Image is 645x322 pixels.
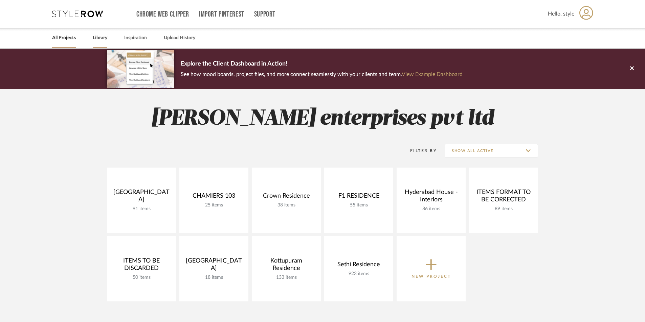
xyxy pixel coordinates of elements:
div: 25 items [185,202,243,208]
div: 18 items [185,275,243,280]
span: Hello, style [548,10,574,18]
div: [GEOGRAPHIC_DATA] [112,189,171,206]
a: Library [93,33,107,43]
p: Explore the Client Dashboard in Action! [181,59,463,70]
div: 50 items [112,275,171,280]
div: 91 items [112,206,171,212]
p: New Project [412,273,451,280]
a: Inspiration [124,33,147,43]
div: 89 items [474,206,533,212]
a: View Example Dashboard [402,72,463,77]
button: New Project [397,236,466,301]
h2: [PERSON_NAME] enterprises pvt ltd [79,106,566,131]
div: ITEMS FORMAT TO BE CORRECTED [474,189,533,206]
div: 55 items [330,202,388,208]
a: Upload History [164,33,195,43]
div: Kottupuram Residence [257,257,315,275]
div: 86 items [402,206,460,212]
p: See how mood boards, project files, and more connect seamlessly with your clients and team. [181,70,463,79]
div: [GEOGRAPHIC_DATA] [185,257,243,275]
div: Sethi Residence [330,261,388,271]
a: Import Pinterest [199,11,244,17]
div: ITEMS TO BE DISCARDED [112,257,171,275]
div: Crown Residence [257,192,315,202]
div: Hyderabad House - Interiors [402,189,460,206]
div: 133 items [257,275,315,280]
div: F1 RESIDENCE [330,192,388,202]
img: d5d033c5-7b12-40c2-a960-1ecee1989c38.png [107,50,174,88]
div: CHAMIERS 103 [185,192,243,202]
div: 923 items [330,271,388,277]
a: All Projects [52,33,76,43]
a: Support [254,11,275,17]
div: 38 items [257,202,315,208]
a: Chrome Web Clipper [136,11,189,17]
div: Filter By [401,147,437,154]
